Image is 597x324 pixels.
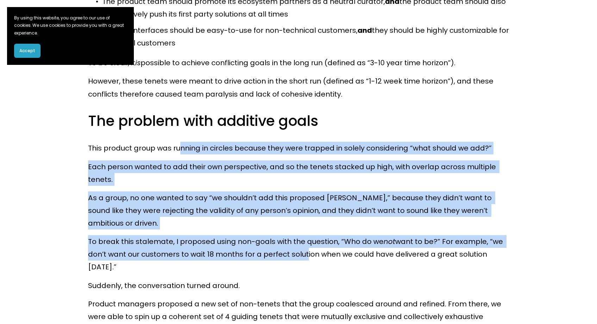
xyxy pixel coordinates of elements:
strong: and [357,25,372,35]
p: This product group was running in circles because they were trapped in solely considering “what s... [88,142,509,154]
em: not [384,237,395,246]
p: Product interfaces should be easy-to-use for non-technical customers, they should be highly custo... [102,24,509,49]
p: To be clear, it possible to achieve conflicting goals in the long run (defined as “3-10 year time... [88,56,509,69]
em: is [135,58,141,68]
p: To break this stalemate, I proposed using non-goals with the question, “Who do we want to be?” Fo... [88,235,509,273]
section: Cookie banner [7,7,134,65]
h3: The problem with additive goals [88,112,509,131]
button: Accept [14,44,41,58]
p: As a group, no one wanted to say “we shouldn’t add this proposed [PERSON_NAME],” because they did... [88,191,509,230]
p: However, these tenets were meant to drive action in the short run (defined as “1-12 week time hor... [88,75,509,100]
span: Accept [19,48,35,54]
p: Each person wanted to add their own perspective, and so the tenets stacked up high, with overlap ... [88,160,509,186]
p: By using this website, you agree to our use of cookies. We use cookies to provide you with a grea... [14,14,127,37]
p: Suddenly, the conversation turned around. [88,279,509,292]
